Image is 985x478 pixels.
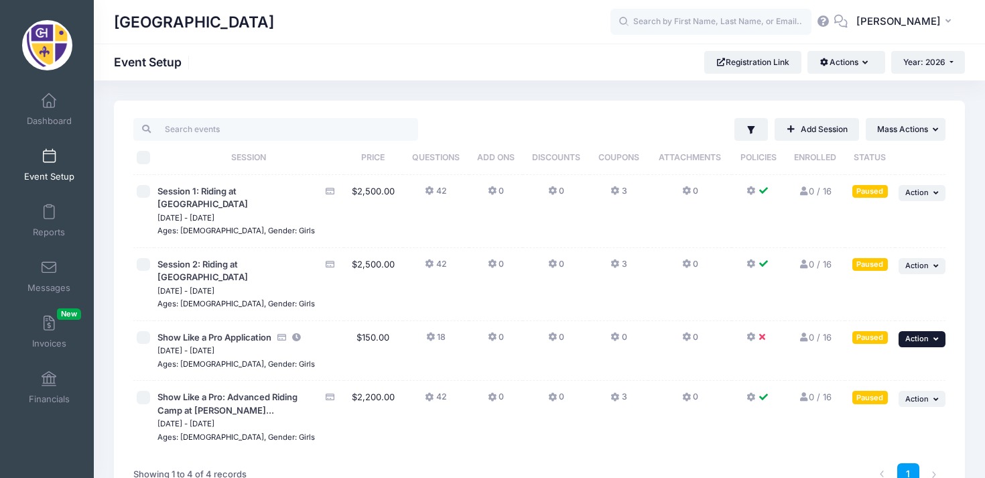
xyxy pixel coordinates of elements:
td: $150.00 [344,321,403,381]
a: Event Setup [17,141,81,188]
small: Ages: [DEMOGRAPHIC_DATA], Gender: Girls [157,226,315,235]
span: Policies [740,152,777,162]
img: Chatham Hall [22,20,72,70]
a: Financials [17,364,81,411]
button: Action [899,331,945,347]
i: Accepting Credit Card Payments [325,260,336,269]
a: InvoicesNew [17,308,81,355]
small: [DATE] - [DATE] [157,419,214,428]
th: Attachments [648,141,732,175]
th: Add Ons [469,141,523,175]
th: Policies [732,141,785,175]
span: Attachments [659,152,721,162]
small: [DATE] - [DATE] [157,213,214,223]
span: New [57,308,81,320]
span: [PERSON_NAME] [856,14,941,29]
i: Accepting Credit Card Payments [325,393,336,402]
span: Session 2: Riding at [GEOGRAPHIC_DATA] [157,259,248,283]
td: $2,500.00 [344,175,403,248]
span: Action [905,188,929,197]
th: Discounts [523,141,590,175]
span: Discounts [532,152,580,162]
button: 42 [425,258,446,278]
button: Actions [807,51,884,74]
i: Accepting Credit Card Payments [325,187,336,196]
input: Search events [133,118,418,141]
button: 0 [548,185,564,204]
span: Event Setup [24,171,74,182]
div: Paused [852,258,888,271]
span: Show Like a Pro Application [157,332,271,343]
span: Session 1: Riding at [GEOGRAPHIC_DATA] [157,186,248,210]
button: Mass Actions [866,118,945,141]
button: 0 [610,331,627,351]
div: Paused [852,331,888,344]
span: Invoices [32,338,66,349]
a: Messages [17,253,81,300]
h1: Event Setup [114,55,193,69]
th: Price [344,141,403,175]
span: Action [905,334,929,343]
button: 0 [682,258,698,278]
span: Year: 2026 [903,57,945,67]
small: Ages: [DEMOGRAPHIC_DATA], Gender: Girls [157,359,315,369]
button: 0 [682,185,698,204]
button: Action [899,185,945,201]
th: Status [845,141,895,175]
button: Action [899,258,945,274]
th: Session [154,141,343,175]
a: Registration Link [704,51,801,74]
button: [PERSON_NAME] [848,7,965,38]
span: Messages [27,282,70,294]
td: $2,200.00 [344,381,403,453]
button: 0 [548,391,564,410]
button: 0 [488,185,504,204]
a: Reports [17,197,81,244]
span: Action [905,394,929,404]
button: 18 [426,331,446,351]
span: Questions [412,152,460,162]
a: 0 / 16 [798,332,832,343]
input: Search by First Name, Last Name, or Email... [610,9,811,36]
a: 0 / 16 [798,392,832,402]
button: 0 [682,331,698,351]
span: Action [905,261,929,270]
h1: [GEOGRAPHIC_DATA] [114,7,274,38]
div: Paused [852,391,888,404]
button: 3 [610,391,627,410]
span: Coupons [598,152,639,162]
th: Coupons [590,141,648,175]
button: 42 [425,185,446,204]
button: 3 [610,258,627,278]
a: 0 / 16 [798,259,832,270]
button: 3 [610,185,627,204]
small: [DATE] - [DATE] [157,286,214,296]
small: [DATE] - [DATE] [157,346,214,355]
td: $2,500.00 [344,248,403,321]
small: Ages: [DEMOGRAPHIC_DATA], Gender: Girls [157,299,315,308]
button: 42 [425,391,446,410]
button: 0 [548,331,564,351]
button: 0 [548,258,564,278]
span: Dashboard [27,115,72,127]
button: 0 [682,391,698,410]
th: Enrolled [785,141,845,175]
a: 0 / 16 [798,186,832,196]
span: Mass Actions [877,124,928,134]
th: Questions [403,141,469,175]
button: 0 [488,331,504,351]
small: Ages: [DEMOGRAPHIC_DATA], Gender: Girls [157,432,315,442]
a: Dashboard [17,86,81,133]
span: Reports [33,227,65,238]
span: Financials [29,394,70,405]
button: 0 [488,391,504,410]
span: Show Like a Pro: Advanced Riding Camp at [PERSON_NAME]... [157,392,298,416]
div: Paused [852,185,888,198]
i: Accepting Credit Card Payments [276,333,287,342]
i: This session is currently scheduled to open registration at 10:00 AM America/New York on 10/15/20... [291,333,302,342]
button: 0 [488,258,504,278]
button: Year: 2026 [891,51,965,74]
button: Action [899,391,945,407]
span: Add Ons [477,152,515,162]
a: Add Session [775,118,859,141]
